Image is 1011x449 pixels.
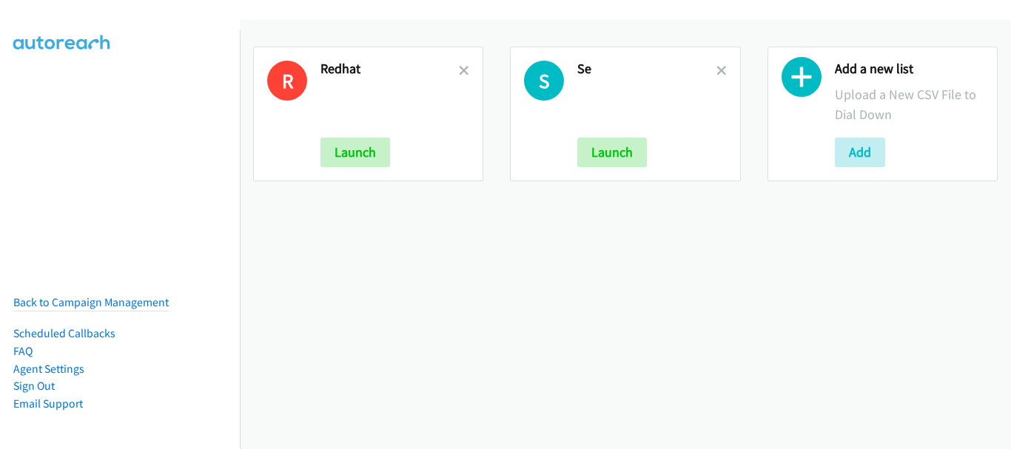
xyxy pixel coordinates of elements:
h2: Redhat [320,61,459,78]
a: FAQ [13,344,33,358]
p: Upload a New CSV File to Dial Down [835,84,984,124]
h1: S [524,61,564,101]
a: Agent Settings [13,362,84,376]
button: Add [835,138,885,167]
h2: Se [577,61,716,78]
h2: Add a new list [835,61,984,78]
h1: R [267,61,307,101]
button: Launch [577,138,647,167]
button: Launch [320,138,390,167]
a: Back to Campaign Management [13,295,169,309]
a: Sign Out [13,379,55,393]
a: Scheduled Callbacks [13,326,115,340]
a: Email Support [13,396,83,411]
